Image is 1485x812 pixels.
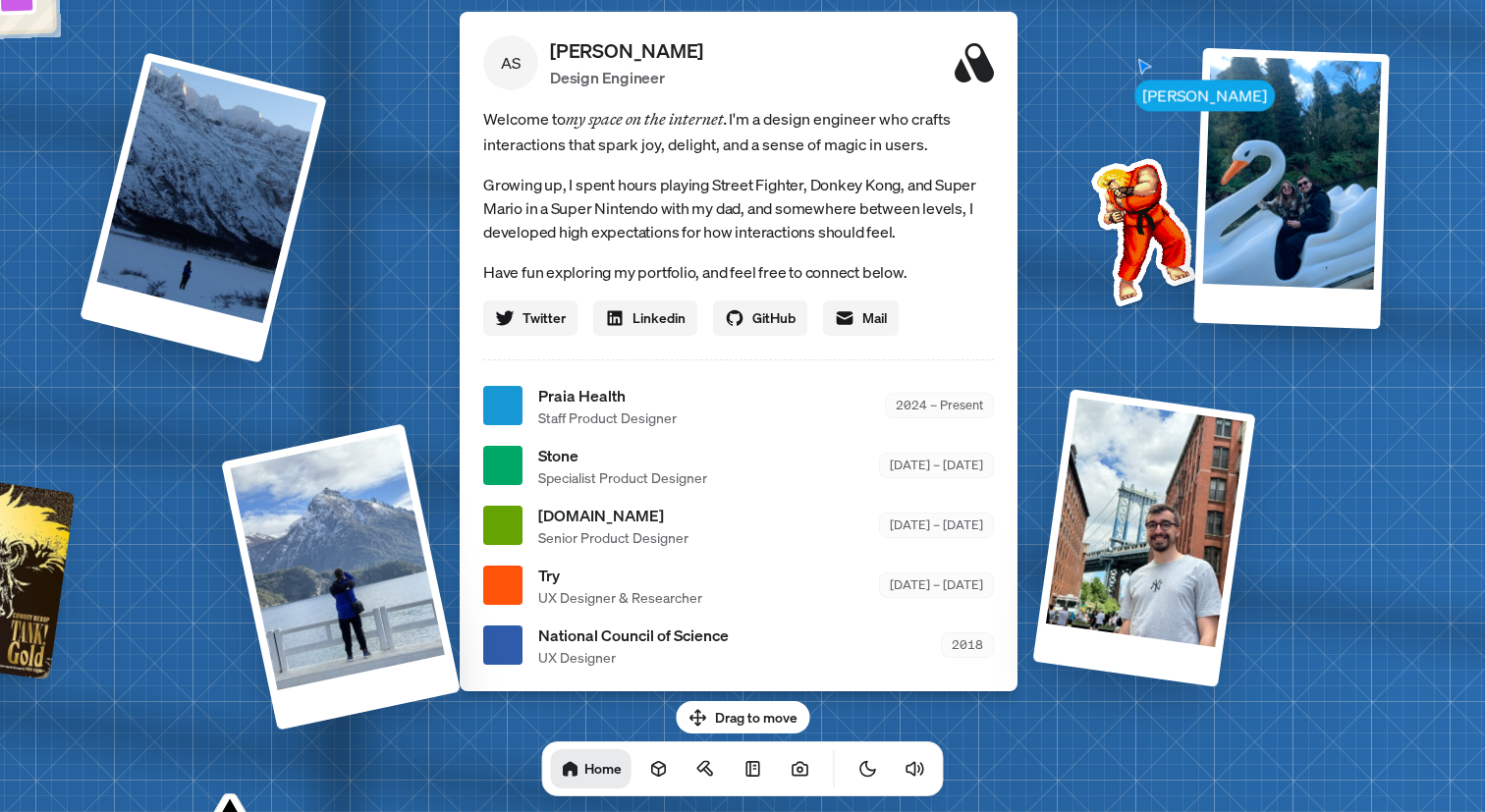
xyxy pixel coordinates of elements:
[862,307,887,328] span: Mail
[823,300,899,336] a: Mail
[896,749,935,788] button: Toggle Audio
[483,300,577,336] a: Twitter
[632,307,686,328] span: Linkedin
[849,749,888,788] button: Toggle Theme
[584,759,622,778] h1: Home
[752,307,796,328] span: GitHub
[538,587,702,608] span: UX Designer & Researcher
[1040,129,1238,327] img: Profile example
[483,259,994,285] p: Have fun exploring my portfolio, and feel free to connect below.
[483,106,994,157] span: Welcome to I'm a design engineer who crafts interactions that spark joy, delight, and a sense of ...
[941,632,994,657] div: 2018
[550,36,703,66] p: [PERSON_NAME]
[879,513,994,537] div: [DATE] – [DATE]
[522,307,566,328] span: Twitter
[538,527,688,548] span: Senior Product Designer
[538,623,729,647] span: National Council of Science
[566,109,729,129] em: my space on the internet.
[538,467,707,488] span: Specialist Product Designer
[885,393,994,417] div: 2024 – Present
[538,384,677,407] span: Praia Health
[593,300,697,336] a: Linkedin
[483,35,538,90] span: AS
[538,504,688,527] span: [DOMAIN_NAME]
[538,444,707,467] span: Stone
[483,173,994,244] p: Growing up, I spent hours playing Street Fighter, Donkey Kong, and Super Mario in a Super Nintend...
[538,407,677,428] span: Staff Product Designer
[538,647,729,668] span: UX Designer
[538,564,702,587] span: Try
[713,300,807,336] a: GitHub
[879,453,994,477] div: [DATE] – [DATE]
[879,572,994,597] div: [DATE] – [DATE]
[550,66,703,89] p: Design Engineer
[551,749,632,788] a: Home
